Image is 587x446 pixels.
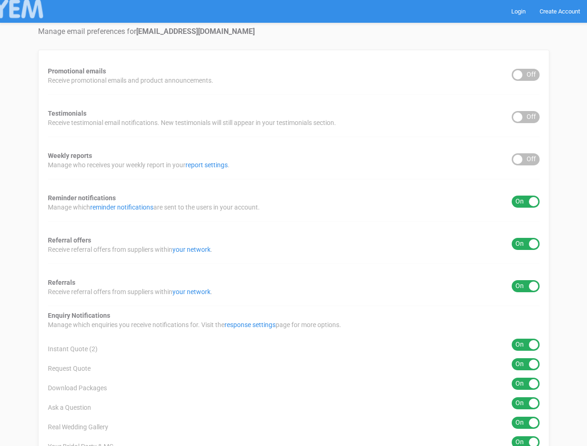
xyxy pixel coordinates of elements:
strong: Reminder notifications [48,194,116,202]
span: Manage who receives your weekly report in your . [48,160,230,170]
span: Real Wedding Gallery [48,422,108,432]
strong: Referral offers [48,236,91,244]
span: Receive referral offers from suppliers within . [48,287,212,296]
h4: Manage email preferences for [38,27,549,36]
strong: Enquiry Notifications [48,312,110,319]
span: Receive testimonial email notifications. New testimonials will still appear in your testimonials ... [48,118,336,127]
a: your network [172,246,211,253]
strong: Testimonials [48,110,86,117]
span: Instant Quote (2) [48,344,98,354]
span: Receive referral offers from suppliers within . [48,245,212,254]
span: Request Quote [48,364,91,373]
a: your network [172,288,211,295]
span: Ask a Question [48,403,91,412]
strong: Referrals [48,279,75,286]
span: Receive promotional emails and product announcements. [48,76,213,85]
span: Download Packages [48,383,107,393]
strong: Promotional emails [48,67,106,75]
a: response settings [224,321,276,328]
strong: [EMAIL_ADDRESS][DOMAIN_NAME] [136,27,255,36]
strong: Weekly reports [48,152,92,159]
span: Manage which enquiries you receive notifications for. Visit the page for more options. [48,320,341,329]
a: report settings [185,161,228,169]
a: reminder notifications [90,203,153,211]
span: Manage which are sent to the users in your account. [48,203,260,212]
